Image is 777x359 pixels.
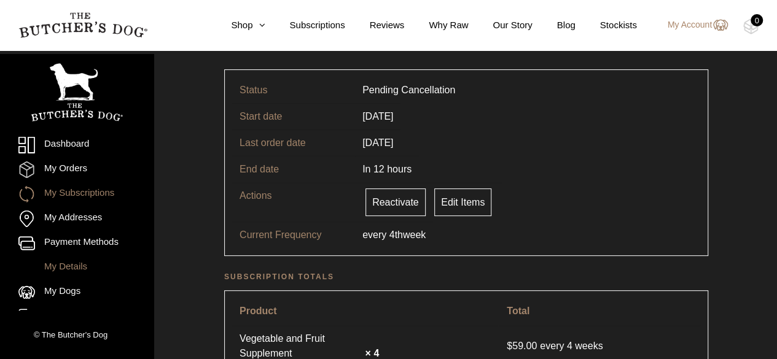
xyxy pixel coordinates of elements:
th: Product [232,298,498,324]
img: TBD_Cart-Empty.png [743,18,759,34]
a: Blog [533,18,576,33]
td: Last order date [232,129,355,156]
a: My Dogs [18,284,135,301]
a: Our Story [468,18,532,33]
a: My Addresses [18,210,135,227]
td: Status [232,77,355,103]
td: Start date [232,103,355,129]
a: My Orders [18,161,135,178]
img: TBD_Portrait_Logo_White.png [31,63,123,122]
td: [DATE] [355,129,400,156]
span: week [403,228,426,242]
td: In 12 hours [355,156,419,182]
div: 0 [751,14,763,26]
a: Stockists [576,18,637,33]
a: My Details [18,260,135,276]
span: $ [507,341,512,351]
a: My Account [655,18,728,33]
span: 59.00 [507,341,540,351]
a: Edit Items [434,188,491,216]
td: Pending Cancellation [355,77,463,103]
th: Total [499,298,700,324]
a: Why Raw [404,18,468,33]
a: Subscriptions [265,18,345,33]
h2: Subscription totals [224,271,708,283]
p: Current Frequency [240,228,362,242]
td: Actions [232,182,355,222]
a: Shop [206,18,265,33]
a: Reactivate [365,188,426,216]
strong: × 4 [365,348,379,358]
span: every 4th [362,228,403,242]
a: Reviews [345,18,405,33]
a: Payment Methods [18,235,135,252]
a: Dashboard [18,137,135,153]
a: Logout [18,309,135,325]
a: My Subscriptions [18,186,135,203]
td: [DATE] [355,103,400,129]
td: End date [232,156,355,182]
